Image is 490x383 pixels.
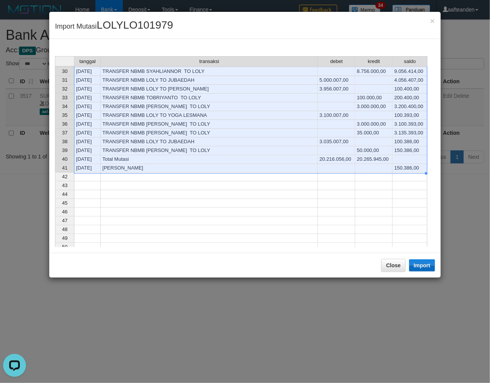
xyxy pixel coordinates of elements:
td: [PERSON_NAME] [101,164,318,173]
td: 20.216.056,00 [318,155,355,164]
td: TRANSFER NBMB [PERSON_NAME] TO LOLY [101,120,318,129]
span: 33 [62,95,68,100]
span: 48 [62,226,68,232]
td: [DATE] [74,111,101,120]
span: debet [330,59,343,64]
span: 37 [62,130,68,136]
td: 100.386,00 [393,137,427,146]
td: 100.393,00 [393,111,427,120]
td: [DATE] [74,155,101,164]
span: 41 [62,165,68,171]
span: 43 [62,183,68,188]
td: 3.956.007,00 [318,85,355,94]
span: 40 [62,156,68,162]
button: Close [430,17,435,25]
td: 3.135.393,00 [393,129,427,137]
td: TRANSFER NBMB LOLY TO [PERSON_NAME] [101,85,318,94]
td: TRANSFER NBMB [PERSON_NAME] TO LOLY [101,146,318,155]
button: Close [381,259,406,272]
td: [DATE] [74,76,101,85]
td: 3.100.007,00 [318,111,355,120]
td: 20.265.945,00 [355,155,393,164]
td: 4.056.407,00 [393,76,427,85]
td: TRANSFER NBMB LOLY TO YOGA LESMANA [101,111,318,120]
span: 42 [62,174,68,179]
td: [DATE] [74,137,101,146]
span: saldo [404,59,416,64]
span: 44 [62,191,68,197]
td: TRANSFER NBMB [PERSON_NAME] TO LOLY [101,129,318,137]
span: 35 [62,112,68,118]
td: [DATE] [74,85,101,94]
td: 35.000,00 [355,129,393,137]
span: kredit [368,59,380,64]
span: 38 [62,139,68,144]
td: TRANSFER NBMB LOLY TO JUBAEDAH [101,76,318,85]
span: 49 [62,235,68,241]
td: 3.000.000,00 [355,102,393,111]
span: transaksi [199,59,219,64]
th: Select whole grid [55,56,74,66]
td: [DATE] [74,67,101,76]
td: 3.035.007,00 [318,137,355,146]
td: [DATE] [74,120,101,129]
td: [DATE] [74,164,101,173]
span: 45 [62,200,68,206]
td: 100.400,00 [393,85,427,94]
td: 200.400,00 [393,94,427,102]
span: 50 [62,244,68,250]
td: TRANSFER NBMB LOLY TO JUBAEDAH [101,137,318,146]
span: tanggal [79,59,96,64]
td: 100.000,00 [355,94,393,102]
button: Open LiveChat chat widget [3,3,26,26]
td: [DATE] [74,129,101,137]
td: Total Mutasi [101,155,318,164]
td: 9.056.414,00 [393,67,427,76]
span: 36 [62,121,68,127]
td: 8.756.000,00 [355,67,393,76]
span: 46 [62,209,68,215]
td: 150.386,00 [393,146,427,155]
span: 31 [62,77,68,83]
span: Import Mutasi [55,23,173,30]
td: TRANSFER NBMB SYAHLIANNOR TO LOLY [101,67,318,76]
td: 5.000.007,00 [318,76,355,85]
button: Import [409,259,435,271]
span: LOLYLO101979 [97,19,173,31]
td: 50.000,00 [355,146,393,155]
td: 150.386,00 [393,164,427,173]
span: 47 [62,218,68,223]
span: × [430,16,435,25]
td: 3.100.393,00 [393,120,427,129]
span: 34 [62,103,68,109]
td: [DATE] [74,94,101,102]
td: TRANSFER NBMB TOBRIYANTO TO LOLY [101,94,318,102]
span: 30 [62,68,68,74]
span: 32 [62,86,68,92]
span: 39 [62,147,68,153]
td: 3.000.000,00 [355,120,393,129]
td: TRANSFER NBMB [PERSON_NAME] TO LOLY [101,102,318,111]
td: [DATE] [74,102,101,111]
td: 3.200.400,00 [393,102,427,111]
td: [DATE] [74,146,101,155]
